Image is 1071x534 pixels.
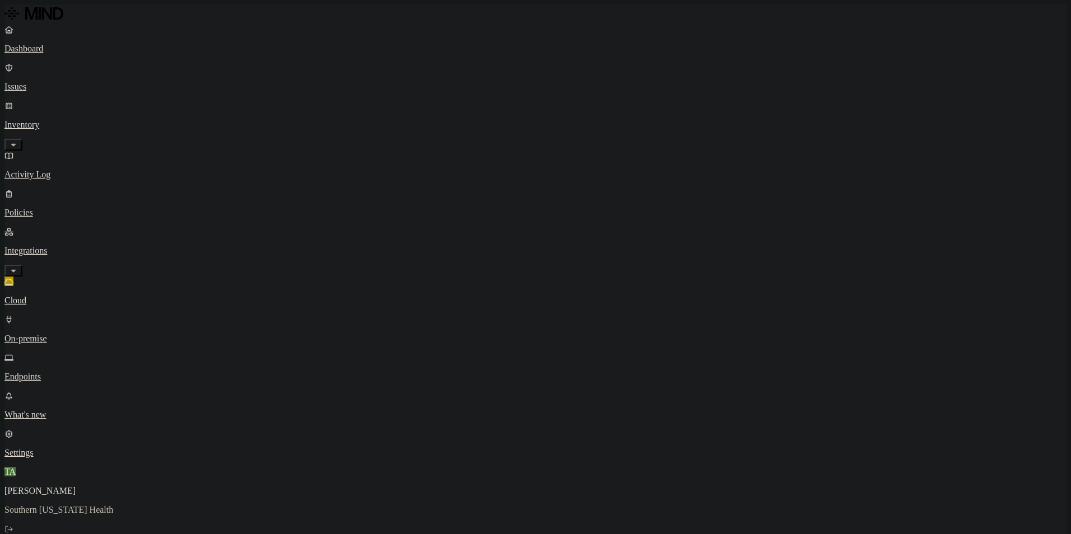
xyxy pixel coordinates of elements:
p: Southern [US_STATE] Health [4,505,1067,515]
p: Integrations [4,246,1067,256]
a: Policies [4,189,1067,218]
p: Inventory [4,120,1067,130]
img: MIND [4,4,63,22]
p: What's new [4,410,1067,420]
a: Dashboard [4,25,1067,54]
p: Cloud [4,296,1067,306]
a: Issues [4,63,1067,92]
a: MIND [4,4,1067,25]
p: Endpoints [4,372,1067,382]
p: Activity Log [4,170,1067,180]
p: Policies [4,208,1067,218]
a: Inventory [4,101,1067,149]
a: Cloud [4,277,1067,306]
a: Endpoints [4,353,1067,382]
a: On-premise [4,315,1067,344]
a: Integrations [4,227,1067,275]
p: On-premise [4,334,1067,344]
span: TA [4,467,16,476]
p: Settings [4,448,1067,458]
p: Issues [4,82,1067,92]
a: Activity Log [4,151,1067,180]
a: What's new [4,391,1067,420]
a: Settings [4,429,1067,458]
p: Dashboard [4,44,1067,54]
